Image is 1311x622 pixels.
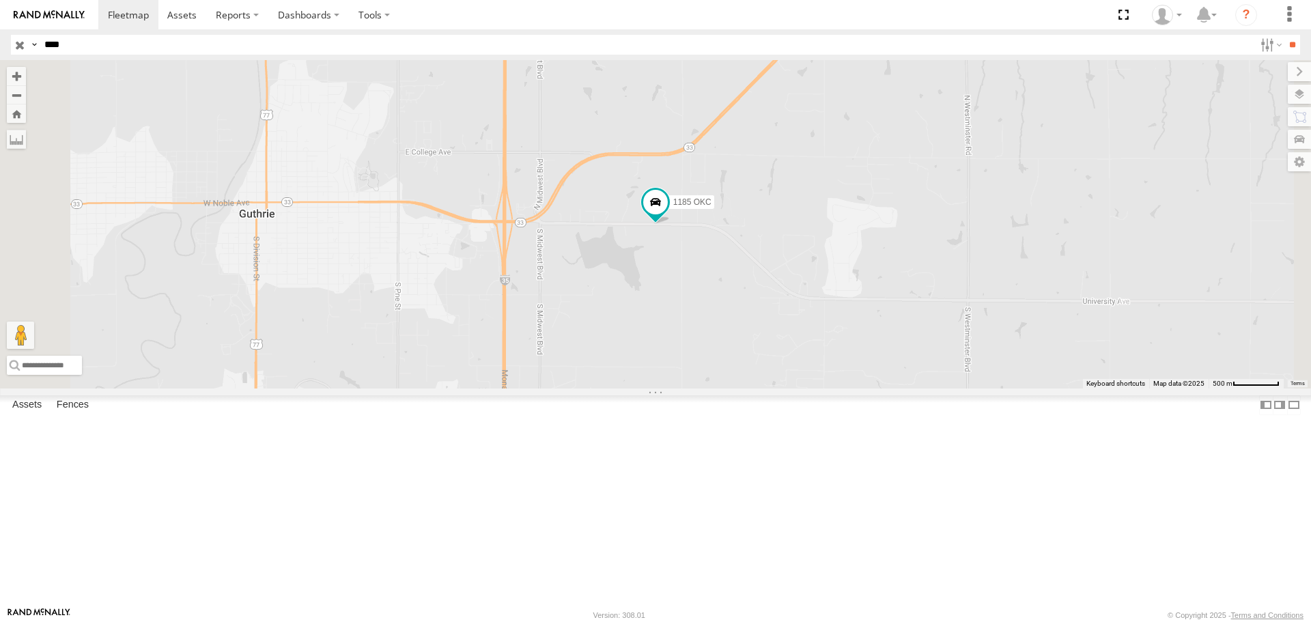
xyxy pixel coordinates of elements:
img: rand-logo.svg [14,10,85,20]
label: Search Filter Options [1255,35,1284,55]
label: Hide Summary Table [1287,395,1301,415]
button: Zoom in [7,67,26,85]
label: Dock Summary Table to the Right [1273,395,1286,415]
label: Measure [7,130,26,149]
span: 1185 OKC [673,197,711,207]
label: Assets [5,396,48,415]
button: Map Scale: 500 m per 65 pixels [1209,379,1284,388]
div: Randy Yohe [1147,5,1187,25]
a: Terms and Conditions [1231,611,1303,619]
span: 500 m [1213,380,1232,387]
i: ? [1235,4,1257,26]
a: Terms (opens in new tab) [1291,380,1305,386]
label: Map Settings [1288,152,1311,171]
label: Fences [50,396,96,415]
button: Drag Pegman onto the map to open Street View [7,322,34,349]
span: Map data ©2025 [1153,380,1204,387]
button: Zoom Home [7,104,26,123]
label: Dock Summary Table to the Left [1259,395,1273,415]
div: © Copyright 2025 - [1168,611,1303,619]
label: Search Query [29,35,40,55]
div: Version: 308.01 [593,611,645,619]
button: Keyboard shortcuts [1086,379,1145,388]
button: Zoom out [7,85,26,104]
a: Visit our Website [8,608,70,622]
